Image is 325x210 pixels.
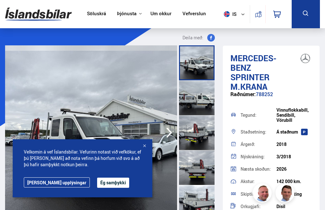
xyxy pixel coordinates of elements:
[24,149,141,168] span: Velkomin á vef Íslandsbílar. Vefurinn notast við vefkökur, ef þú [PERSON_NAME] að nota vefinn þá ...
[276,108,312,123] div: Vinnuflokkabíll, Sendibíll, Vörubíll
[276,129,312,135] div: Á staðnum
[176,34,217,42] button: Deila með:
[276,154,312,159] div: 3/2018
[5,4,72,24] img: G0Ugv5HjCgRt.svg
[241,130,276,134] div: Staðsetning:
[276,184,295,203] img: FbJEzSuNWCJXmdc-.webp
[230,52,276,73] span: Mercedes-Benz
[276,167,312,172] div: 2026
[276,142,312,147] div: 2018
[241,113,276,117] div: Tegund:
[182,34,203,42] span: Deila með:
[254,184,273,203] img: siFngHWaQ9KaOqBr.png
[97,178,129,188] button: Ég samþykki
[150,11,171,17] a: Um okkur
[241,204,276,209] div: Orkugjafi:
[182,11,206,17] a: Vefverslun
[221,11,237,17] span: is
[276,204,312,209] div: Dísil
[224,11,230,17] img: svg+xml;base64,PHN2ZyB4bWxucz0iaHR0cDovL3d3dy53My5vcmcvMjAwMC9zdmciIHdpZHRoPSI1MTIiIGhlaWdodD0iNT...
[241,142,276,147] div: Árgerð:
[230,91,312,104] div: 788252
[241,192,276,196] div: Skipting:
[241,179,276,184] div: Akstur:
[117,11,136,17] button: Þjónusta
[276,179,312,184] div: 142 000 km.
[230,71,269,92] span: Sprinter M.KRANA
[296,50,315,66] img: brand logo
[241,167,276,171] div: Næsta skoðun:
[221,5,250,23] button: is
[87,11,106,17] a: Söluskrá
[24,177,90,187] a: [PERSON_NAME] upplýsingar
[241,154,276,159] div: Nýskráning:
[230,91,256,98] span: Raðnúmer:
